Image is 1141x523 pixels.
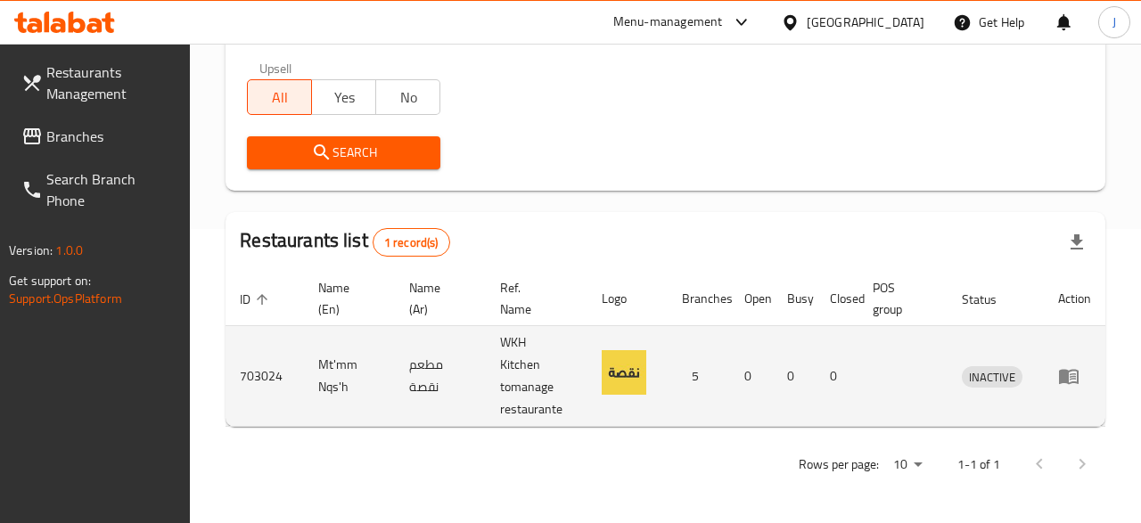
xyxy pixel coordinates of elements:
[373,234,449,251] span: 1 record(s)
[7,115,191,158] a: Branches
[773,326,816,427] td: 0
[375,79,440,115] button: No
[816,326,858,427] td: 0
[873,277,926,320] span: POS group
[1055,221,1098,264] div: Export file
[730,326,773,427] td: 0
[395,326,486,427] td: مطعم نقصة
[7,51,191,115] a: Restaurants Management
[46,126,176,147] span: Branches
[962,366,1022,388] div: INACTIVE
[807,12,924,32] div: [GEOGRAPHIC_DATA]
[259,61,292,74] label: Upsell
[602,350,646,395] img: Mt'mm Nqs'h
[319,85,369,110] span: Yes
[55,239,83,262] span: 1.0.0
[886,452,929,478] div: Rows per page:
[1044,272,1105,326] th: Action
[799,454,879,476] p: Rows per page:
[9,287,122,310] a: Support.OpsPlatform
[304,326,395,427] td: Mt'mm Nqs'h
[773,272,816,326] th: Busy
[318,277,373,320] span: Name (En)
[383,85,433,110] span: No
[409,277,464,320] span: Name (Ar)
[962,367,1022,388] span: INACTIVE
[226,272,1105,427] table: enhanced table
[261,142,426,164] span: Search
[240,289,274,310] span: ID
[255,85,305,110] span: All
[7,158,191,222] a: Search Branch Phone
[46,168,176,211] span: Search Branch Phone
[500,277,566,320] span: Ref. Name
[247,79,312,115] button: All
[486,326,587,427] td: WKH Kitchen tomanage restaurante
[46,61,176,104] span: Restaurants Management
[613,12,723,33] div: Menu-management
[668,326,730,427] td: 5
[9,269,91,292] span: Get support on:
[962,289,1020,310] span: Status
[373,228,450,257] div: Total records count
[1058,365,1091,387] div: Menu
[587,272,668,326] th: Logo
[311,79,376,115] button: Yes
[226,326,304,427] td: 703024
[957,454,1000,476] p: 1-1 of 1
[730,272,773,326] th: Open
[9,239,53,262] span: Version:
[668,272,730,326] th: Branches
[247,136,440,169] button: Search
[240,227,449,257] h2: Restaurants list
[816,272,858,326] th: Closed
[1112,12,1116,32] span: J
